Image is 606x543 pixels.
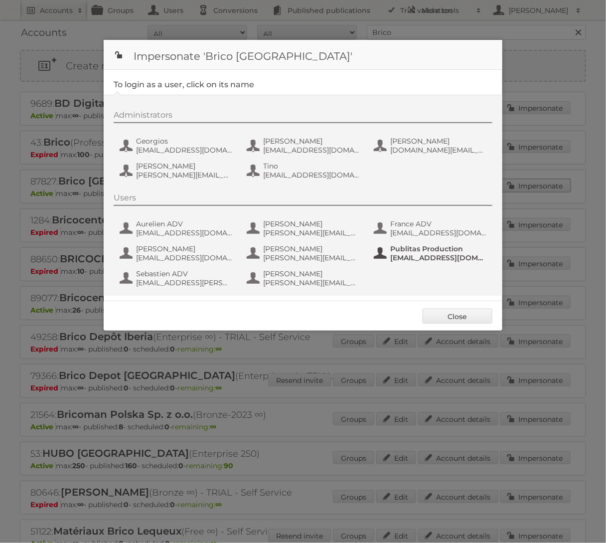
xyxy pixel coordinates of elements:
[390,244,487,253] span: Publitas Production
[263,244,360,253] span: [PERSON_NAME]
[246,268,363,288] button: [PERSON_NAME] [PERSON_NAME][EMAIL_ADDRESS][DOMAIN_NAME]
[423,309,492,324] a: Close
[136,162,233,171] span: [PERSON_NAME]
[114,110,492,123] div: Administrators
[136,269,233,278] span: Sebastien ADV
[136,228,233,237] span: [EMAIL_ADDRESS][DOMAIN_NAME]
[119,218,236,238] button: Aurelien ADV [EMAIL_ADDRESS][DOMAIN_NAME]
[263,228,360,237] span: [PERSON_NAME][EMAIL_ADDRESS][DOMAIN_NAME]
[246,136,363,156] button: [PERSON_NAME] [EMAIL_ADDRESS][DOMAIN_NAME]
[136,253,233,262] span: [EMAIL_ADDRESS][DOMAIN_NAME]
[119,136,236,156] button: Georgios [EMAIL_ADDRESS][DOMAIN_NAME]
[263,171,360,180] span: [EMAIL_ADDRESS][DOMAIN_NAME]
[246,243,363,263] button: [PERSON_NAME] [PERSON_NAME][EMAIL_ADDRESS][PERSON_NAME][DOMAIN_NAME]
[373,243,490,263] button: Publitas Production [EMAIL_ADDRESS][DOMAIN_NAME]
[136,137,233,146] span: Georgios
[263,219,360,228] span: [PERSON_NAME]
[119,161,236,181] button: [PERSON_NAME] [PERSON_NAME][EMAIL_ADDRESS][DOMAIN_NAME]
[119,268,236,288] button: Sebastien ADV [EMAIL_ADDRESS][PERSON_NAME][DOMAIN_NAME]
[136,146,233,155] span: [EMAIL_ADDRESS][DOMAIN_NAME]
[263,162,360,171] span: Tino
[114,80,254,89] legend: To login as a user, click on its name
[263,253,360,262] span: [PERSON_NAME][EMAIL_ADDRESS][PERSON_NAME][DOMAIN_NAME]
[136,278,233,287] span: [EMAIL_ADDRESS][PERSON_NAME][DOMAIN_NAME]
[390,253,487,262] span: [EMAIL_ADDRESS][DOMAIN_NAME]
[136,219,233,228] span: Aurelien ADV
[373,136,490,156] button: [PERSON_NAME] [DOMAIN_NAME][EMAIL_ADDRESS][DOMAIN_NAME]
[390,146,487,155] span: [DOMAIN_NAME][EMAIL_ADDRESS][DOMAIN_NAME]
[263,278,360,287] span: [PERSON_NAME][EMAIL_ADDRESS][DOMAIN_NAME]
[246,218,363,238] button: [PERSON_NAME] [PERSON_NAME][EMAIL_ADDRESS][DOMAIN_NAME]
[119,243,236,263] button: [PERSON_NAME] [EMAIL_ADDRESS][DOMAIN_NAME]
[246,161,363,181] button: Tino [EMAIL_ADDRESS][DOMAIN_NAME]
[136,171,233,180] span: [PERSON_NAME][EMAIL_ADDRESS][DOMAIN_NAME]
[263,269,360,278] span: [PERSON_NAME]
[373,218,490,238] button: France ADV [EMAIL_ADDRESS][DOMAIN_NAME]
[390,137,487,146] span: [PERSON_NAME]
[136,244,233,253] span: [PERSON_NAME]
[263,137,360,146] span: [PERSON_NAME]
[390,219,487,228] span: France ADV
[114,193,492,206] div: Users
[263,146,360,155] span: [EMAIL_ADDRESS][DOMAIN_NAME]
[104,40,502,70] h1: Impersonate 'Brico [GEOGRAPHIC_DATA]'
[390,228,487,237] span: [EMAIL_ADDRESS][DOMAIN_NAME]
